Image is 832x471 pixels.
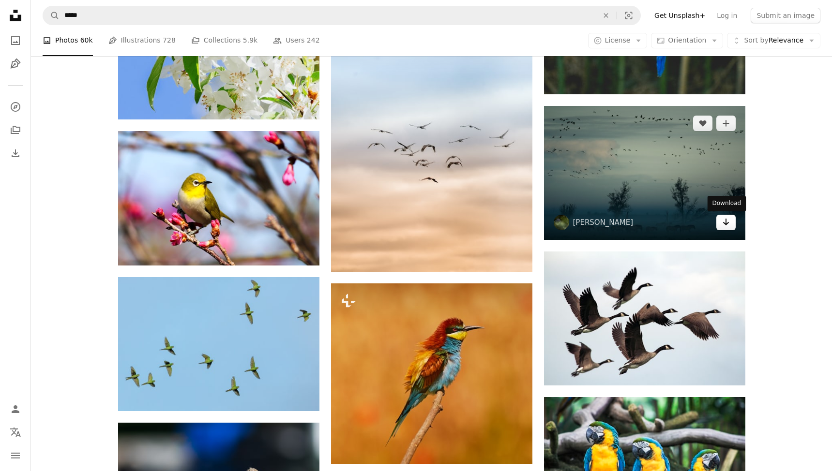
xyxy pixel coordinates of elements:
[544,106,745,240] img: flying birds above herd of animals near trees
[573,218,634,227] a: [PERSON_NAME]
[273,25,319,56] a: Users 242
[331,283,532,464] img: a colorful bird sitting on top of a tree branch
[6,54,25,74] a: Illustrations
[331,141,532,150] a: a flock of birds flying through a cloudy sky
[649,8,711,23] a: Get Unsplash+
[6,399,25,419] a: Log in / Sign up
[108,25,176,56] a: Illustrations 728
[6,6,25,27] a: Home — Unsplash
[651,33,723,48] button: Orientation
[118,277,319,411] img: flock of yellow bird flying
[744,36,768,44] span: Sort by
[711,8,743,23] a: Log in
[331,369,532,378] a: a colorful bird sitting on top of a tree branch
[708,196,746,211] div: Download
[331,20,532,272] img: a flock of birds flying through a cloudy sky
[43,6,641,25] form: Find visuals sitewide
[6,423,25,442] button: Language
[163,35,176,46] span: 728
[191,25,257,56] a: Collections 5.9k
[605,36,631,44] span: License
[716,215,736,230] a: Download
[617,6,640,25] button: Visual search
[744,36,803,45] span: Relevance
[595,6,617,25] button: Clear
[243,35,257,46] span: 5.9k
[693,116,712,131] button: Like
[118,131,319,265] img: yellow bird on Sakura tree
[118,339,319,348] a: flock of yellow bird flying
[668,36,706,44] span: Orientation
[118,193,319,202] a: yellow bird on Sakura tree
[544,251,745,385] img: gray-and-black mallard ducks flying during day time
[554,215,569,230] img: Go to Vincent van Zalinge's profile
[716,116,736,131] button: Add to Collection
[6,144,25,163] a: Download History
[588,33,648,48] button: License
[307,35,320,46] span: 242
[6,446,25,465] button: Menu
[751,8,820,23] button: Submit an image
[43,6,60,25] button: Search Unsplash
[544,168,745,177] a: flying birds above herd of animals near trees
[6,97,25,117] a: Explore
[544,459,745,468] a: three blue-and-yellow parrots on tree branch
[544,314,745,323] a: gray-and-black mallard ducks flying during day time
[727,33,820,48] button: Sort byRelevance
[6,31,25,50] a: Photos
[6,120,25,140] a: Collections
